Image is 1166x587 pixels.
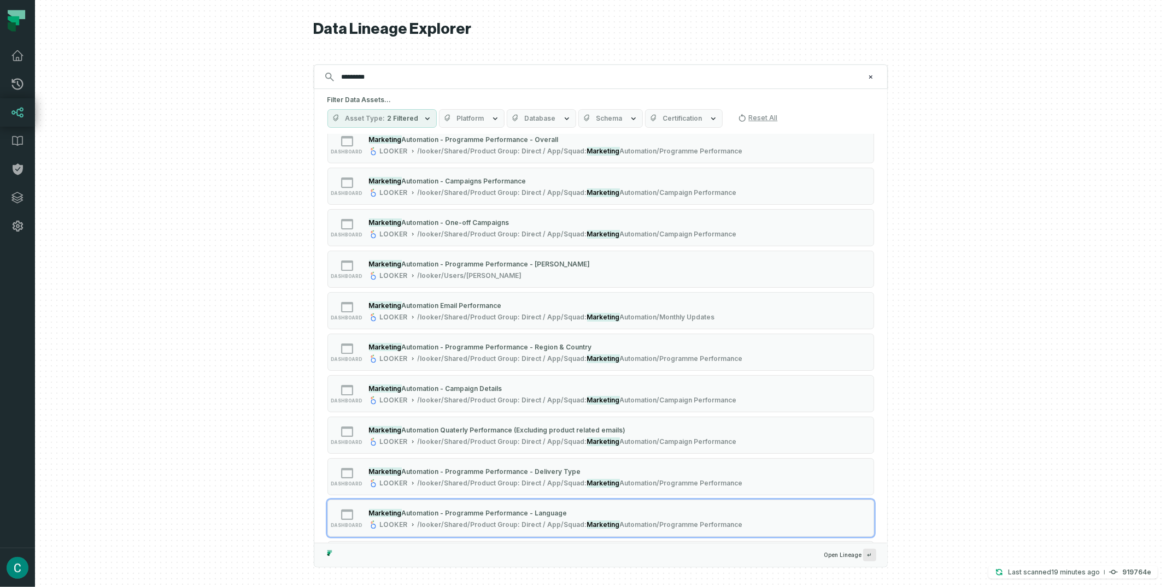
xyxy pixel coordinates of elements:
span: dashboard [331,149,363,155]
div: /looker/Users/Wouter van Nijendaal [418,271,522,280]
h5: Filter Data Assets... [327,96,874,104]
span: Automation - Programme Performance - Language [402,509,567,517]
span: Automation - Programme Performance - Delivery Type [402,467,581,476]
span: /looker/Shared/Product Group: Direct / App/Squa [418,230,581,239]
span: Automation/Programme Performance [620,520,743,529]
span: Automation/Programme Performance [620,147,743,156]
button: Schema [578,109,643,128]
span: 2 Filtered [388,114,419,123]
button: dashboardLOOKER/looker/Shared/Product Group: Direct / App/Squad:MarketingAutomation/AB Tests [327,541,874,578]
div: LOOKER [380,188,408,197]
button: Database [507,109,576,128]
div: /looker/Shared/Product Group: Direct / App/Squad: Marketing Automation/Campaign Performance [418,230,737,239]
span: Automation - Campaigns Performance [402,177,526,185]
h1: Data Lineage Explorer [314,20,888,39]
button: Asset Type2 Filtered [327,109,437,128]
button: dashboardLOOKER/looker/Shared/Product Group: Direct / App/Squad:MarketingAutomation/Campaign Perf... [327,168,874,205]
p: Last scanned [1008,567,1100,578]
span: /looker/Shared/Product Group: Direct / App/Squa [418,396,581,405]
span: Automation - Programme Performance - Overall [402,135,559,144]
span: Automation Quaterly Performance (Excluding product related emails) [402,426,626,434]
button: dashboardLOOKER/looker/Shared/Product Group: Direct / App/Squad:MarketingAutomation/Programme Per... [327,458,874,495]
div: Suggestions [314,134,887,543]
span: dashboard [331,274,363,279]
mark: Marketing [587,396,620,405]
mark: Marketing [369,426,402,434]
img: avatar of Cristian Gomez [7,557,28,579]
span: d: [581,396,587,405]
span: /looker/Shared/Product Group: Direct / App/Squa [418,437,581,446]
span: Automation - Campaign Details [402,384,502,393]
span: Automation/Campaign Performance [620,188,737,197]
mark: Marketing [587,437,620,446]
div: /looker/Shared/Product Group: Direct / App/Squad: Marketing Automation/Programme Performance [418,147,743,156]
span: Automation/Programme Performance [620,354,743,363]
mark: Marketing [369,509,402,517]
span: Automation - One-off Campaigns [402,218,509,227]
mark: Marketing [369,467,402,476]
span: d: [581,437,587,446]
span: d: [581,520,587,529]
relative-time: Sep 17, 2025, 4:58 PM GMT+2 [1051,568,1100,576]
mark: Marketing [369,343,402,351]
span: Automation Email Performance [402,301,502,310]
mark: Marketing [587,188,620,197]
span: dashboard [331,315,363,321]
span: dashboard [331,523,363,528]
span: /looker/Shared/Product Group: Direct / App/Squa [418,354,581,363]
span: /looker/Shared/Product Group: Direct / App/Squa [418,313,581,322]
div: /looker/Shared/Product Group: Direct / App/Squad: Marketing Automation/Campaign Performance [418,437,737,446]
span: Automation/Campaign Performance [620,437,737,446]
div: LOOKER [380,396,408,405]
button: dashboardLOOKER/looker/Users/[PERSON_NAME] [327,251,874,288]
span: /looker/Shared/Product Group: Direct / App/Squa [418,188,581,197]
button: Certification [645,109,723,128]
h4: 919764e [1122,569,1151,576]
span: dashboard [331,191,363,196]
span: /looker/Shared/Product Group: Direct / App/Squa [418,520,581,529]
div: LOOKER [380,271,408,280]
button: dashboardLOOKER/looker/Shared/Product Group: Direct / App/Squad:MarketingAutomation/Campaign Perf... [327,375,874,412]
mark: Marketing [369,135,402,144]
mark: Marketing [369,177,402,185]
div: LOOKER [380,437,408,446]
button: Clear search query [865,72,876,82]
span: dashboard [331,481,363,487]
button: dashboardLOOKER/looker/Shared/Product Group: Direct / App/Squad:MarketingAutomation/Campaign Perf... [327,417,874,454]
span: dashboard [331,232,363,238]
span: dashboard [331,357,363,362]
span: Database [525,114,556,123]
mark: Marketing [587,313,620,322]
div: /looker/Shared/Product Group: Direct / App/Squad: Marketing Automation/Programme Performance [418,520,743,529]
button: dashboardLOOKER/looker/Shared/Product Group: Direct / App/Squad:MarketingAutomation/Campaign Perf... [327,209,874,246]
span: Platform [457,114,484,123]
span: Certification [663,114,702,123]
mark: Marketing [369,301,402,310]
span: /looker/Shared/Product Group: Direct / App/Squa [418,147,581,156]
mark: Marketing [369,384,402,393]
mark: Marketing [587,230,620,239]
span: dashboard [331,398,363,404]
span: Automation - Programme Performance - Region & Country [402,343,592,351]
div: /looker/Shared/Product Group: Direct / App/Squad: Marketing Automation/Programme Performance [418,354,743,363]
span: Automation/Campaign Performance [620,230,737,239]
div: /looker/Shared/Product Group: Direct / App/Squad: Marketing Automation/Programme Performance [418,479,743,488]
span: d: [581,313,587,322]
span: Asset Type [345,114,385,123]
span: d: [581,147,587,156]
button: Reset All [734,109,782,127]
span: d: [581,230,587,239]
button: dashboardLOOKER/looker/Shared/Product Group: Direct / App/Squad:MarketingAutomation/Programme Per... [327,500,874,537]
button: dashboardLOOKER/looker/Shared/Product Group: Direct / App/Squad:MarketingAutomation/Programme Per... [327,334,874,371]
div: LOOKER [380,313,408,322]
span: Automation/Campaign Performance [620,396,737,405]
button: dashboardLOOKER/looker/Shared/Product Group: Direct / App/Squad:MarketingAutomation/Programme Per... [327,126,874,163]
span: d: [581,354,587,363]
mark: Marketing [587,479,620,488]
span: Press ↵ to add a new Data Asset to the graph [863,549,876,561]
span: d: [581,479,587,488]
div: LOOKER [380,354,408,363]
span: dashboard [331,440,363,445]
div: LOOKER [380,479,408,488]
div: LOOKER [380,230,408,239]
